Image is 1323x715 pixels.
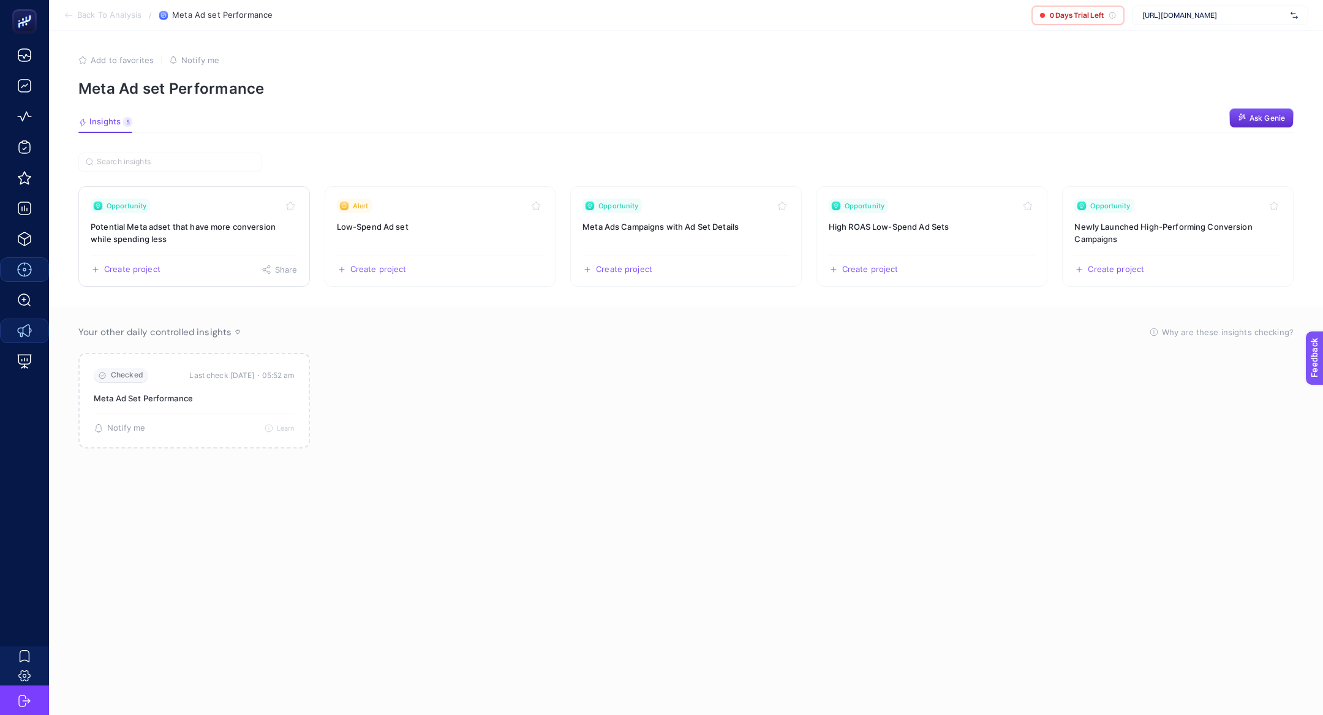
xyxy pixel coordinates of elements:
[169,55,219,65] button: Notify me
[7,4,47,13] span: Feedback
[107,423,145,433] span: Notify me
[91,265,160,274] button: Create a new project based on this insight
[570,186,802,287] a: View insight titled
[94,423,145,433] button: Notify me
[78,186,1294,287] section: Insight Packages
[97,157,255,167] input: Search
[1062,186,1294,287] a: View insight titled
[181,55,219,65] span: Notify me
[104,265,160,274] span: Create project
[107,201,146,211] span: Opportunity
[529,199,543,213] button: Toggle favorite
[350,265,407,274] span: Create project
[123,117,132,127] div: 5
[829,221,1036,233] h3: Insight title
[78,55,154,65] button: Add to favorites
[149,10,152,20] span: /
[1090,201,1130,211] span: Opportunity
[582,265,652,274] button: Create a new project based on this insight
[596,265,652,274] span: Create project
[829,265,899,274] button: Create a new project based on this insight
[842,265,899,274] span: Create project
[598,201,638,211] span: Opportunity
[277,424,295,433] span: Learn
[845,201,884,211] span: Opportunity
[1249,113,1285,123] span: Ask Genie
[91,221,298,245] h3: Insight title
[78,80,1294,97] p: Meta Ad set Performance
[78,186,310,287] a: View insight titled
[1162,326,1294,338] span: Why are these insights checking?
[1074,221,1281,245] h3: Insight title
[353,201,369,211] span: Alert
[816,186,1048,287] a: View insight titled
[1074,265,1144,274] button: Create a new project based on this insight
[1229,108,1294,128] button: Ask Genie
[189,369,294,382] time: Last check [DATE]・05:52 am
[275,265,298,274] span: Share
[94,393,295,404] p: Meta Ad Set Performance
[325,186,556,287] a: View insight titled
[1050,10,1104,20] span: 0 Days Trial Left
[1020,199,1035,213] button: Toggle favorite
[337,265,407,274] button: Create a new project based on this insight
[89,117,121,127] span: Insights
[78,326,232,338] span: Your other daily controlled insights
[78,353,1294,448] section: Passive Insight Packages
[91,55,154,65] span: Add to favorites
[1088,265,1144,274] span: Create project
[172,10,273,20] span: Meta Ad set Performance
[283,199,298,213] button: Toggle favorite
[1267,199,1281,213] button: Toggle favorite
[262,265,298,274] button: Share this insight
[337,221,544,233] h3: Insight title
[775,199,790,213] button: Toggle favorite
[1142,10,1286,20] span: [URL][DOMAIN_NAME]
[265,424,295,433] button: Learn
[111,371,143,380] span: Checked
[77,10,141,20] span: Back To Analysis
[1291,9,1298,21] img: svg%3e
[582,221,790,233] h3: Insight title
